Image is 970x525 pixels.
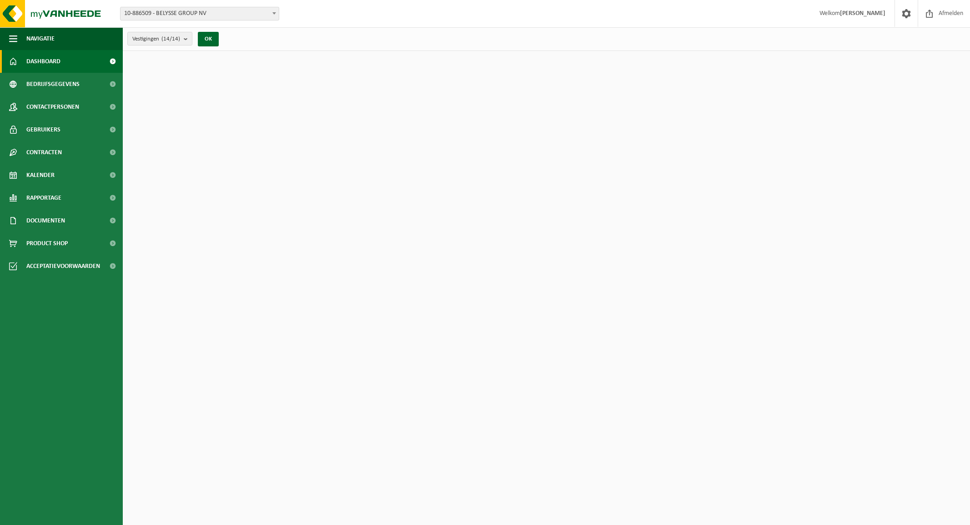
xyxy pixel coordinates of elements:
span: Navigatie [26,27,55,50]
span: Contracten [26,141,62,164]
button: Vestigingen(14/14) [127,32,192,45]
span: Product Shop [26,232,68,255]
span: Contactpersonen [26,96,79,118]
span: Kalender [26,164,55,187]
span: Bedrijfsgegevens [26,73,80,96]
span: Vestigingen [132,32,180,46]
count: (14/14) [161,36,180,42]
span: 10-886509 - BELYSSE GROUP NV [120,7,279,20]
strong: [PERSON_NAME] [840,10,885,17]
span: Acceptatievoorwaarden [26,255,100,278]
span: Rapportage [26,187,61,209]
span: Gebruikers [26,118,60,141]
span: 10-886509 - BELYSSE GROUP NV [121,7,279,20]
span: Dashboard [26,50,60,73]
span: Documenten [26,209,65,232]
button: OK [198,32,219,46]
